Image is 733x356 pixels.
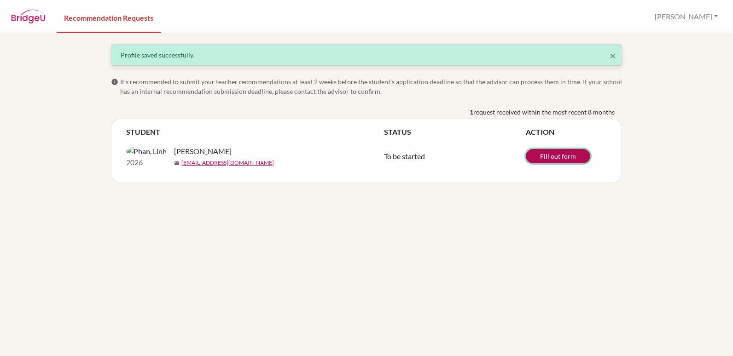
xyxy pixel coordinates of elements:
th: ACTION [526,126,607,138]
span: To be started [384,152,425,161]
a: Recommendation Requests [57,1,161,33]
span: mail [174,161,180,166]
span: [PERSON_NAME] [174,146,232,157]
button: Close [610,50,616,61]
button: [PERSON_NAME] [651,8,722,25]
img: Phan, Linh [126,146,167,157]
span: request received within the most recent 8 months [473,107,615,117]
span: info [111,78,118,86]
img: BridgeU logo [11,10,46,23]
span: It’s recommended to submit your teacher recommendations at least 2 weeks before the student’s app... [120,77,622,96]
b: 1 [470,107,473,117]
span: × [610,49,616,62]
div: Profile saved successfully. [121,50,612,60]
th: STUDENT [126,126,384,138]
th: STATUS [384,126,526,138]
p: 2026 [126,157,167,168]
a: Fill out form [526,149,590,163]
a: [EMAIL_ADDRESS][DOMAIN_NAME] [181,159,274,167]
